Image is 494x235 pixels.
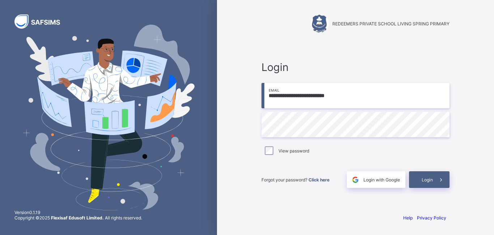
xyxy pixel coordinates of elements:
[14,215,142,221] span: Copyright © 2025 All rights reserved.
[261,177,329,182] span: Forgot your password?
[417,215,446,221] a: Privacy Policy
[332,21,450,26] span: REDEEMERS PRIVATE SCHOOL LIVING SPRING PRIMARY
[308,177,329,182] a: Click here
[261,61,450,74] span: Login
[22,25,195,210] img: Hero Image
[14,14,69,29] img: SAFSIMS Logo
[422,177,433,182] span: Login
[363,177,400,182] span: Login with Google
[14,210,142,215] span: Version 0.1.19
[278,148,309,154] label: View password
[351,176,359,184] img: google.396cfc9801f0270233282035f929180a.svg
[403,215,413,221] a: Help
[51,215,104,221] strong: Flexisaf Edusoft Limited.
